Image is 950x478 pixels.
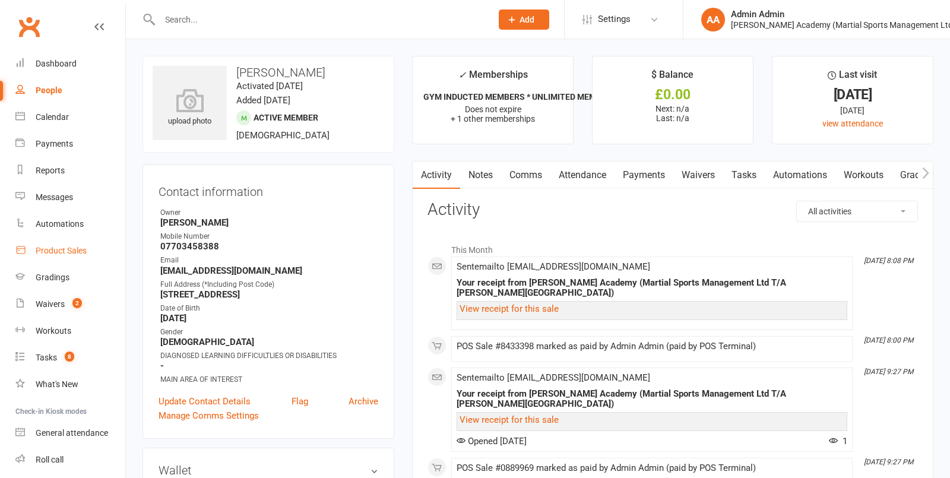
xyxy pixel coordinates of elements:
div: People [36,86,62,95]
button: Add [499,10,549,30]
div: Your receipt from [PERSON_NAME] Academy (Martial Sports Management Ltd T/A [PERSON_NAME][GEOGRAPH... [457,389,847,409]
div: DIAGNOSED LEARNING DIFFICULTLIES OR DISABILITIES [160,350,378,362]
span: [DEMOGRAPHIC_DATA] [236,130,330,141]
div: AA [701,8,725,31]
div: MAIN AREA OF INTEREST [160,374,378,385]
a: view attendance [822,119,883,128]
strong: [PERSON_NAME] [160,217,378,228]
div: Product Sales [36,246,87,255]
a: Gradings [15,264,125,291]
div: [DATE] [783,104,922,117]
a: View receipt for this sale [460,303,559,314]
a: Tasks 8 [15,344,125,371]
span: Opened [DATE] [457,436,527,447]
div: Email [160,255,378,266]
a: Tasks [723,162,765,189]
div: Tasks [36,353,57,362]
div: POS Sale #0889969 marked as paid by Admin Admin (paid by POS Terminal) [457,463,847,473]
strong: - [160,360,378,371]
a: Roll call [15,447,125,473]
i: [DATE] 9:27 PM [864,368,913,376]
i: [DATE] 8:00 PM [864,336,913,344]
span: 8 [65,352,74,362]
a: People [15,77,125,104]
strong: [STREET_ADDRESS] [160,289,378,300]
span: Does not expire [465,105,521,114]
div: Reports [36,166,65,175]
a: Comms [501,162,550,189]
div: Owner [160,207,378,219]
div: Last visit [828,67,877,88]
p: Next: n/a Last: n/a [603,104,742,123]
a: Workouts [835,162,892,189]
div: upload photo [153,88,227,128]
div: Date of Birth [160,303,378,314]
a: General attendance kiosk mode [15,420,125,447]
div: Waivers [36,299,65,309]
div: Full Address (*Including Post Code) [160,279,378,290]
a: Notes [460,162,501,189]
span: Add [520,15,534,24]
div: Payments [36,139,73,148]
div: Dashboard [36,59,77,68]
div: Calendar [36,112,69,122]
div: $ Balance [651,67,693,88]
a: Flag [292,394,308,409]
a: Update Contact Details [159,394,251,409]
a: Dashboard [15,50,125,77]
input: Search... [156,11,483,28]
a: Automations [15,211,125,238]
span: 1 [829,436,847,447]
a: Workouts [15,318,125,344]
h3: Activity [427,201,918,219]
a: Archive [349,394,378,409]
div: POS Sale #8433398 marked as paid by Admin Admin (paid by POS Terminal) [457,341,847,352]
strong: 07703458388 [160,241,378,252]
div: Workouts [36,326,71,335]
span: Sent email to [EMAIL_ADDRESS][DOMAIN_NAME] [457,372,650,383]
div: What's New [36,379,78,389]
a: Activity [413,162,460,189]
h3: Contact information [159,181,378,198]
h3: Wallet [159,464,378,477]
h3: [PERSON_NAME] [153,66,384,79]
time: Added [DATE] [236,95,290,106]
strong: [EMAIL_ADDRESS][DOMAIN_NAME] [160,265,378,276]
i: [DATE] 9:27 PM [864,458,913,466]
div: Your receipt from [PERSON_NAME] Academy (Martial Sports Management Ltd T/A [PERSON_NAME][GEOGRAPH... [457,278,847,298]
span: 2 [72,298,82,308]
li: This Month [427,238,918,257]
strong: GYM INDUCTED MEMBERS * UNLIMITED MEMBERS W... [423,92,632,102]
span: Sent email to [EMAIL_ADDRESS][DOMAIN_NAME] [457,261,650,272]
span: Active member [254,113,318,122]
div: [DATE] [783,88,922,101]
a: Calendar [15,104,125,131]
div: £0.00 [603,88,742,101]
strong: [DATE] [160,313,378,324]
div: General attendance [36,428,108,438]
a: Clubworx [14,12,44,42]
time: Activated [DATE] [236,81,303,91]
a: Waivers [673,162,723,189]
a: Automations [765,162,835,189]
strong: [DEMOGRAPHIC_DATA] [160,337,378,347]
div: Roll call [36,455,64,464]
a: Attendance [550,162,615,189]
a: Reports [15,157,125,184]
div: Memberships [458,67,528,89]
i: [DATE] 8:08 PM [864,257,913,265]
div: Messages [36,192,73,202]
a: Product Sales [15,238,125,264]
a: Payments [15,131,125,157]
a: Waivers 2 [15,291,125,318]
i: ✓ [458,69,466,81]
div: Automations [36,219,84,229]
a: What's New [15,371,125,398]
div: Gradings [36,273,69,282]
a: Manage Comms Settings [159,409,259,423]
a: View receipt for this sale [460,414,559,425]
span: Settings [598,6,631,33]
span: + 1 other memberships [451,114,535,124]
a: Payments [615,162,673,189]
div: Gender [160,327,378,338]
